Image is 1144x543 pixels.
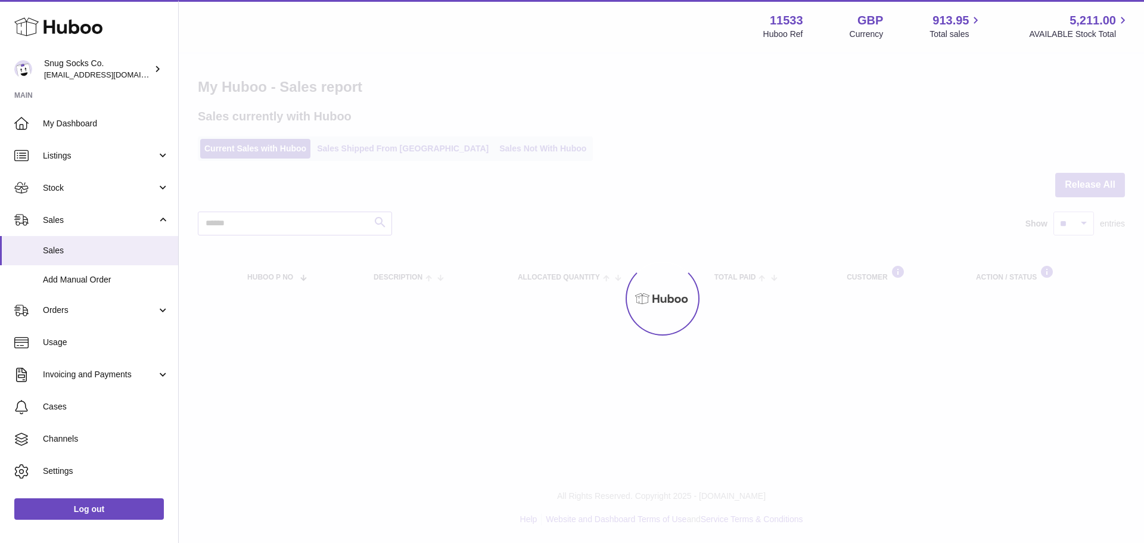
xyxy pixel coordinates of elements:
span: Invoicing and Payments [43,369,157,380]
strong: GBP [857,13,883,29]
span: Cases [43,401,169,412]
a: Log out [14,498,164,520]
span: Orders [43,305,157,316]
span: Channels [43,433,169,445]
a: 913.95 Total sales [929,13,983,40]
span: Add Manual Order [43,274,169,286]
div: Huboo Ref [763,29,803,40]
div: Snug Socks Co. [44,58,151,80]
span: Total sales [929,29,983,40]
span: Listings [43,150,157,162]
a: 5,211.00 AVAILABLE Stock Total [1029,13,1130,40]
img: internalAdmin-11533@internal.huboo.com [14,60,32,78]
span: Sales [43,245,169,256]
span: [EMAIL_ADDRESS][DOMAIN_NAME] [44,70,175,79]
strong: 11533 [770,13,803,29]
span: 5,211.00 [1070,13,1116,29]
span: Sales [43,215,157,226]
span: Stock [43,182,157,194]
div: Currency [850,29,884,40]
span: 913.95 [932,13,969,29]
span: AVAILABLE Stock Total [1029,29,1130,40]
span: Settings [43,466,169,477]
span: Usage [43,337,169,348]
span: My Dashboard [43,118,169,129]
